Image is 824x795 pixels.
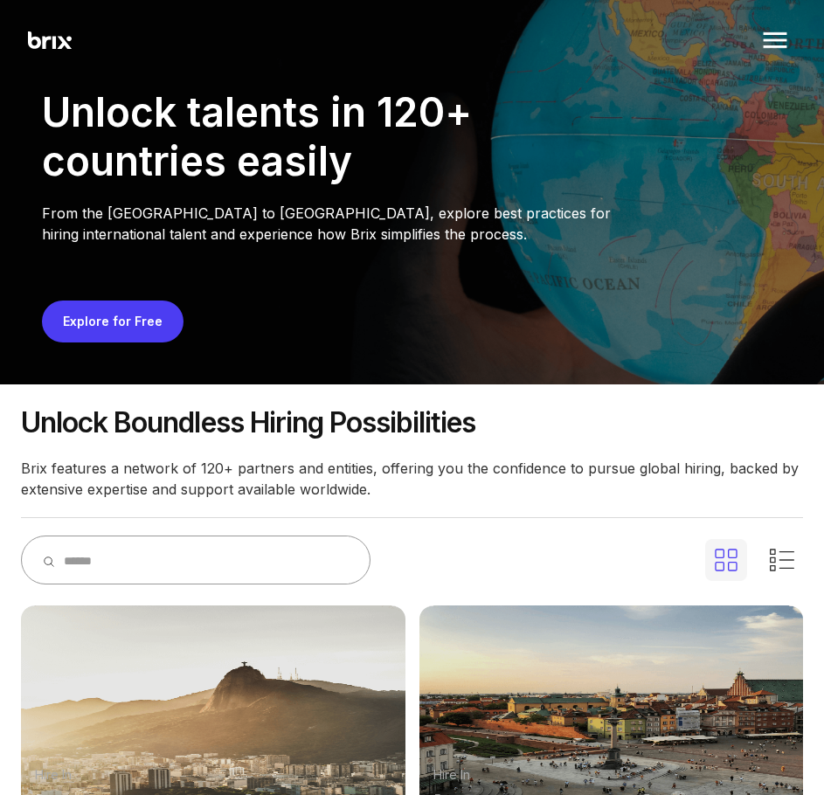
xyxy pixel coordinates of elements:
a: Explore for Free [63,314,163,328]
button: Explore for Free [42,301,183,342]
p: From the [GEOGRAPHIC_DATA] to [GEOGRAPHIC_DATA], explore best practices for hiring international ... [42,203,619,245]
img: Brix Logo [28,31,72,50]
div: Unlock talents in 120+ countries easily [42,87,619,185]
p: Unlock boundless hiring possibilities [21,405,803,440]
p: Brix features a network of 120+ partners and entities, offering you the confidence to pursue glob... [21,458,803,500]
